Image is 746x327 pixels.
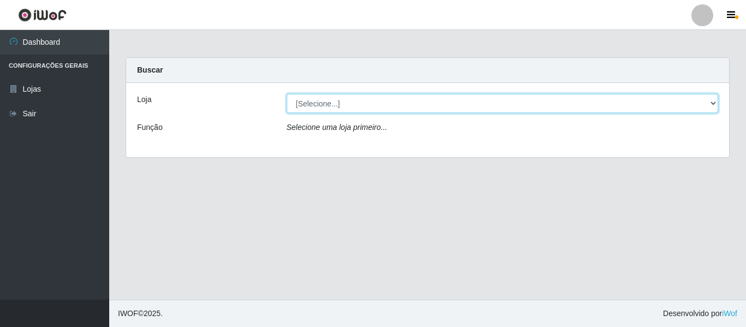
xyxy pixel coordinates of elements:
[137,94,151,105] label: Loja
[137,122,163,133] label: Função
[18,8,67,22] img: CoreUI Logo
[137,66,163,74] strong: Buscar
[118,309,138,318] span: IWOF
[118,308,163,319] span: © 2025 .
[663,308,737,319] span: Desenvolvido por
[722,309,737,318] a: iWof
[287,123,387,132] i: Selecione uma loja primeiro...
